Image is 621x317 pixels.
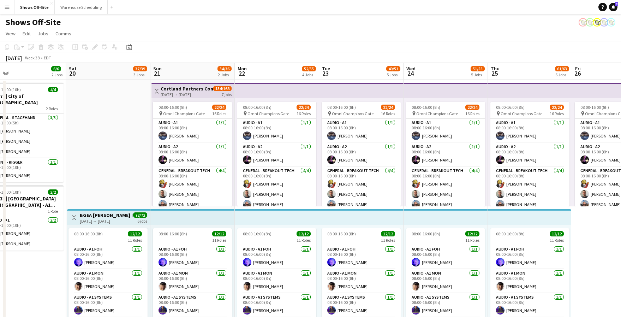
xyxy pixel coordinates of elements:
div: [DATE] [6,54,22,61]
app-user-avatar: Labor Coordinator [579,18,587,27]
a: Comms [53,29,74,38]
app-user-avatar: Labor Coordinator [586,18,594,27]
span: Edit [23,30,31,37]
div: EDT [44,55,51,60]
a: 2 [609,3,617,11]
h1: Shows Off-Site [6,17,61,28]
span: Jobs [38,30,48,37]
button: Warehouse Scheduling [55,0,108,14]
a: View [3,29,18,38]
span: 2 [615,2,618,6]
a: Jobs [35,29,51,38]
button: Shows Off-Site [14,0,55,14]
app-user-avatar: Labor Coordinator [607,18,615,27]
span: View [6,30,16,37]
app-user-avatar: Labor Coordinator [593,18,601,27]
span: Week 38 [23,55,41,60]
app-user-avatar: Labor Coordinator [600,18,608,27]
span: Comms [55,30,71,37]
a: Edit [20,29,34,38]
